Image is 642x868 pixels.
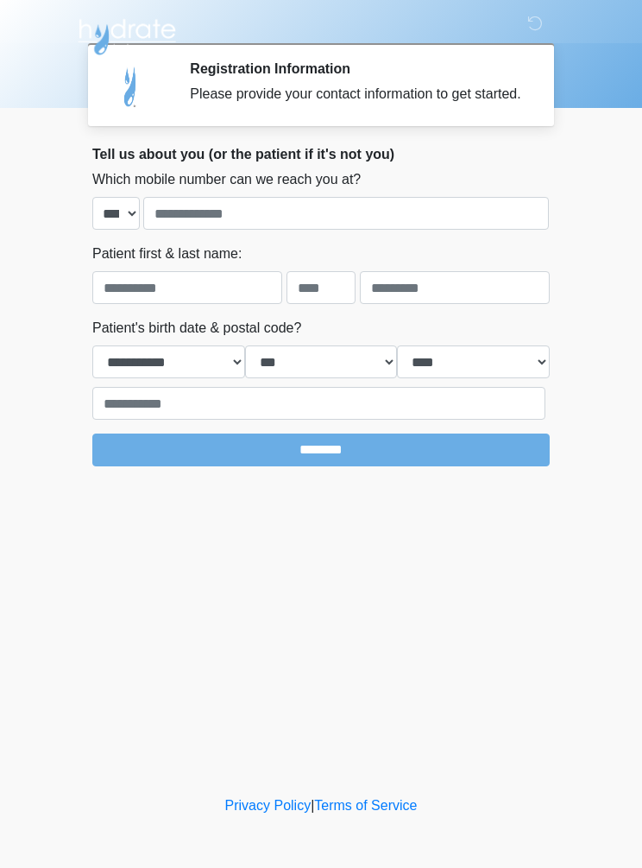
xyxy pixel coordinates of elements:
label: Patient first & last name: [92,244,242,264]
a: | [311,798,314,813]
a: Terms of Service [314,798,417,813]
img: Agent Avatar [105,60,157,112]
h2: Tell us about you (or the patient if it's not you) [92,146,550,162]
div: Please provide your contact information to get started. [190,84,524,105]
label: Patient's birth date & postal code? [92,318,301,339]
img: Hydrate IV Bar - Flagstaff Logo [75,13,179,56]
label: Which mobile number can we reach you at? [92,169,361,190]
a: Privacy Policy [225,798,312,813]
